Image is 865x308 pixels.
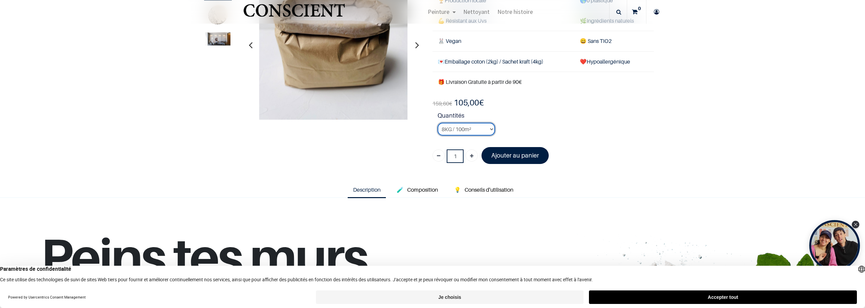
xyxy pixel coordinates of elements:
font: Ajouter au panier [491,152,539,159]
span: 💌 [438,58,445,65]
span: Conseils d'utilisation [465,186,513,193]
td: ans TiO2 [574,31,654,51]
h1: Peins tes murs, [41,230,378,290]
div: Open Tolstoy [809,220,860,271]
td: ❤️Hypoallergénique [574,51,654,72]
td: Emballage coton (2kg) / Sachet kraft (4kg) [432,51,574,72]
span: 🧪 [397,186,403,193]
span: 105,00 [454,98,479,108]
span: 😄 S [580,38,591,44]
sup: 0 [636,5,643,12]
span: € [432,100,452,107]
strong: Quantités [438,111,654,123]
a: Supprimer [432,149,445,162]
span: Description [353,186,380,193]
span: 💡 [454,186,461,193]
img: Product image [205,32,230,46]
span: 🐰 Vegan [438,38,461,44]
span: 159,60 [432,100,449,107]
div: Close Tolstoy widget [852,221,859,228]
font: 🎁 Livraison Gratuite à partir de 90€ [438,78,522,85]
span: Composition [407,186,438,193]
b: € [454,98,484,108]
a: Ajouter [466,149,478,162]
span: Peinture [428,8,449,16]
span: Nettoyant [463,8,490,16]
div: Open Tolstoy widget [809,220,860,271]
span: Notre histoire [497,8,533,16]
iframe: Tidio Chat [830,264,862,296]
div: Tolstoy bubble widget [809,220,860,271]
a: Ajouter au panier [481,147,549,164]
